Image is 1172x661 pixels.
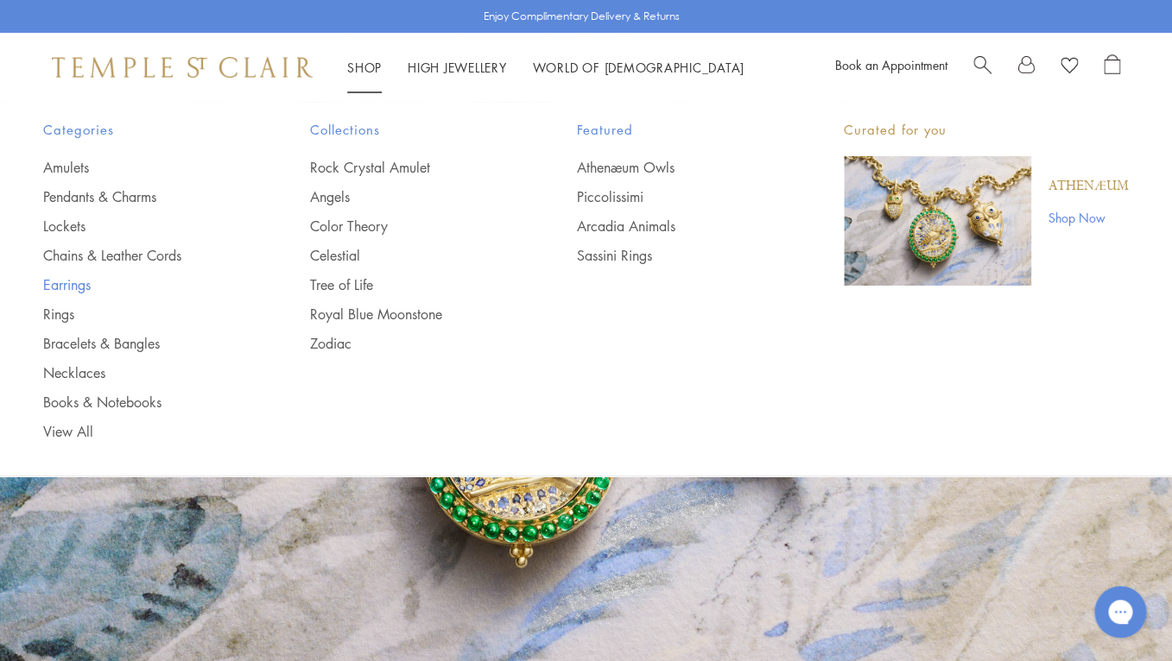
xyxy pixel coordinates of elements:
[310,217,508,236] a: Color Theory
[43,217,241,236] a: Lockets
[844,119,1129,141] p: Curated for you
[310,334,508,353] a: Zodiac
[43,363,241,382] a: Necklaces
[43,334,241,353] a: Bracelets & Bangles
[484,8,680,25] p: Enjoy Complimentary Delivery & Returns
[408,59,507,76] a: High JewelleryHigh Jewellery
[577,158,775,177] a: Athenæum Owls
[577,119,775,141] span: Featured
[1086,580,1155,644] iframe: Gorgias live chat messenger
[43,275,241,294] a: Earrings
[347,57,744,79] nav: Main navigation
[43,187,241,206] a: Pendants & Charms
[533,59,744,76] a: World of [DEMOGRAPHIC_DATA]World of [DEMOGRAPHIC_DATA]
[43,393,241,412] a: Books & Notebooks
[310,158,508,177] a: Rock Crystal Amulet
[1048,208,1129,227] a: Shop Now
[973,54,991,80] a: Search
[577,246,775,265] a: Sassini Rings
[1104,54,1120,80] a: Open Shopping Bag
[43,158,241,177] a: Amulets
[310,246,508,265] a: Celestial
[310,275,508,294] a: Tree of Life
[1061,54,1078,80] a: View Wishlist
[43,246,241,265] a: Chains & Leather Cords
[43,422,241,441] a: View All
[1048,177,1129,196] a: Athenæum
[43,119,241,141] span: Categories
[347,59,382,76] a: ShopShop
[310,305,508,324] a: Royal Blue Moonstone
[577,187,775,206] a: Piccolissimi
[835,56,947,73] a: Book an Appointment
[310,119,508,141] span: Collections
[52,57,313,78] img: Temple St. Clair
[43,305,241,324] a: Rings
[310,187,508,206] a: Angels
[577,217,775,236] a: Arcadia Animals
